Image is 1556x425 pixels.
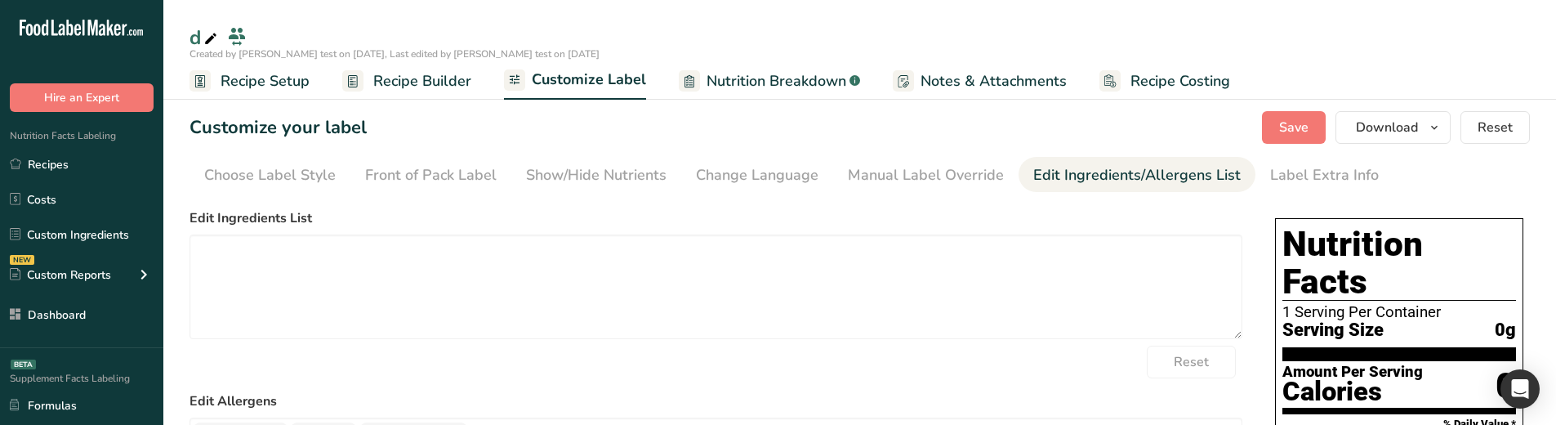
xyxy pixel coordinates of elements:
[696,164,818,186] div: Change Language
[342,63,471,100] a: Recipe Builder
[365,164,497,186] div: Front of Pack Label
[1460,111,1530,144] button: Reset
[1270,164,1379,186] div: Label Extra Info
[1130,70,1230,92] span: Recipe Costing
[1496,365,1516,408] div: 0
[1147,346,1236,378] button: Reset
[189,114,367,141] h1: Customize your label
[893,63,1067,100] a: Notes & Attachments
[1033,164,1241,186] div: Edit Ingredients/Allergens List
[1500,369,1540,409] div: Open Intercom Messenger
[221,70,310,92] span: Recipe Setup
[1356,118,1418,137] span: Download
[1282,226,1516,301] h1: Nutrition Facts
[373,70,471,92] span: Recipe Builder
[10,83,154,112] button: Hire an Expert
[526,164,667,186] div: Show/Hide Nutrients
[1335,111,1451,144] button: Download
[921,70,1067,92] span: Notes & Attachments
[1478,118,1513,137] span: Reset
[1282,380,1423,404] div: Calories
[189,391,1242,411] label: Edit Allergens
[1262,111,1326,144] button: Save
[532,69,646,91] span: Customize Label
[1282,304,1516,320] div: 1 Serving Per Container
[189,23,221,52] div: d
[10,255,34,265] div: NEW
[1174,352,1209,372] span: Reset
[1495,320,1516,341] span: 0g
[1099,63,1230,100] a: Recipe Costing
[1279,118,1309,137] span: Save
[11,360,36,369] div: BETA
[189,47,600,60] span: Created by [PERSON_NAME] test on [DATE], Last edited by [PERSON_NAME] test on [DATE]
[848,164,1004,186] div: Manual Label Override
[1282,320,1384,341] span: Serving Size
[1282,365,1423,380] div: Amount Per Serving
[504,61,646,101] a: Customize Label
[679,63,860,100] a: Nutrition Breakdown
[10,266,111,284] div: Custom Reports
[204,164,336,186] div: Choose Label Style
[707,70,846,92] span: Nutrition Breakdown
[189,208,1242,228] label: Edit Ingredients List
[189,63,310,100] a: Recipe Setup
